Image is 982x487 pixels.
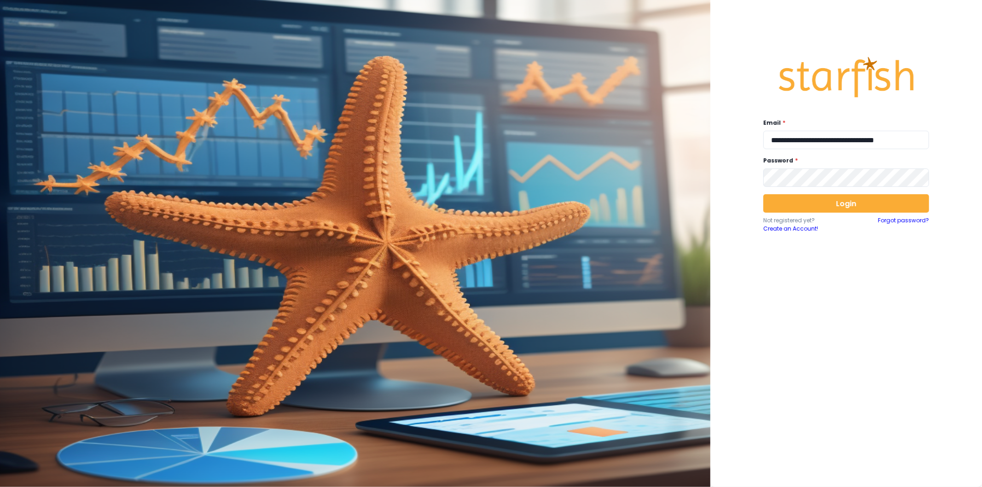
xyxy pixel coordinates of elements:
[777,48,915,106] img: Logo.42cb71d561138c82c4ab.png
[763,194,929,213] button: Login
[763,119,924,127] label: Email
[763,225,846,233] a: Create an Account!
[878,216,929,233] a: Forgot password?
[763,157,924,165] label: Password
[763,216,846,225] p: Not registered yet?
